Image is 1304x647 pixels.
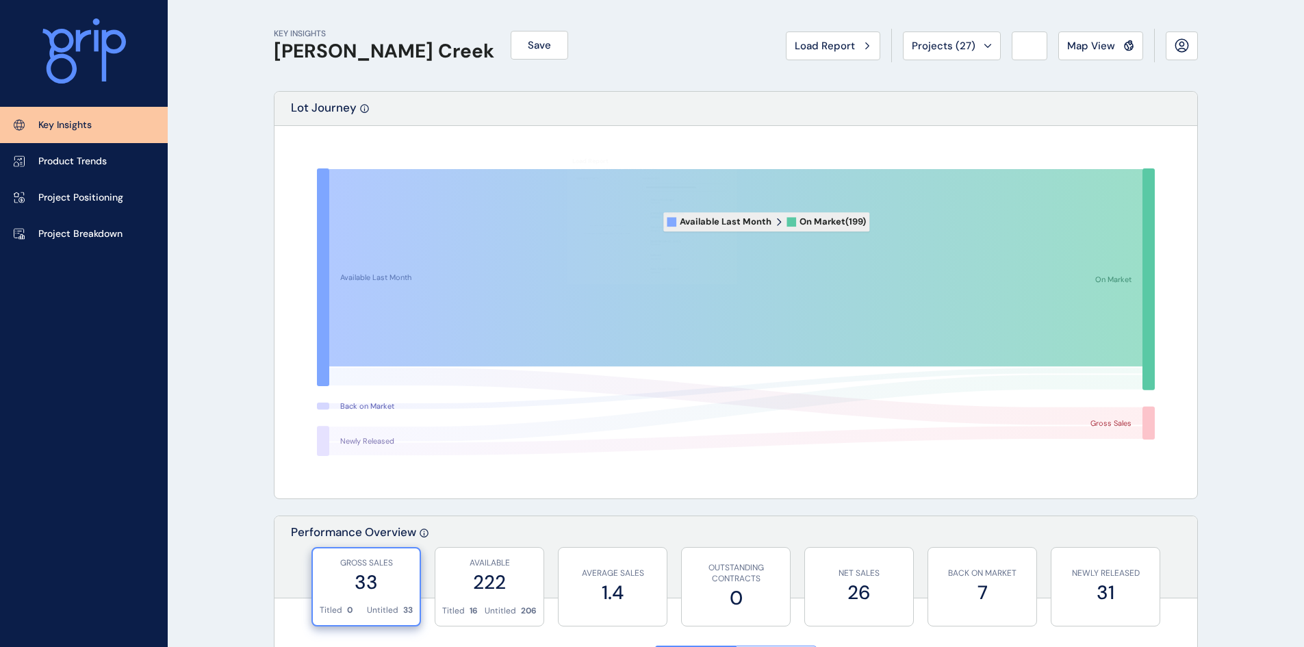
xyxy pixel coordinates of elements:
p: 16 [470,605,478,617]
button: Save [511,31,568,60]
label: 33 [320,569,413,596]
p: GROSS SALES [320,557,413,569]
p: AVERAGE SALES [565,568,660,579]
p: OUTSTANDING CONTRACTS [689,562,783,585]
p: Performance Overview [291,524,416,598]
button: Map View [1058,31,1143,60]
label: 7 [935,579,1030,606]
p: Key Insights [38,118,92,132]
p: Project Breakdown [38,227,123,241]
span: Projects ( 27 ) [912,39,975,53]
p: Product Trends [38,155,107,168]
p: BACK ON MARKET [935,568,1030,579]
p: 0 [347,605,353,616]
button: Projects (27) [903,31,1001,60]
p: NET SALES [812,568,906,579]
span: Map View [1067,39,1115,53]
p: 33 [403,605,413,616]
p: Project Positioning [38,191,123,205]
p: KEY INSIGHTS [274,28,494,40]
p: Untitled [485,605,516,617]
button: Load Report [786,31,880,60]
label: 1.4 [565,579,660,606]
p: Titled [320,605,342,616]
label: 31 [1058,579,1153,606]
p: 206 [521,605,537,617]
span: Save [528,38,551,52]
label: 0 [689,585,783,611]
p: AVAILABLE [442,557,537,569]
p: Lot Journey [291,100,357,125]
p: NEWLY RELEASED [1058,568,1153,579]
h1: [PERSON_NAME] Creek [274,40,494,63]
label: 26 [812,579,906,606]
label: 222 [442,569,537,596]
p: Titled [442,605,465,617]
span: Load Report [795,39,855,53]
p: Untitled [367,605,398,616]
